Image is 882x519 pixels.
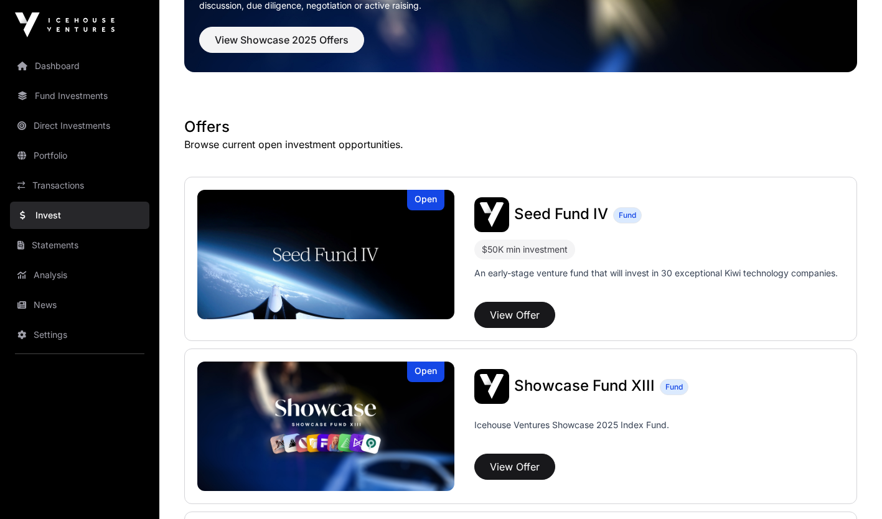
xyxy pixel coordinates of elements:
[10,202,149,229] a: Invest
[184,117,857,137] h1: Offers
[514,205,608,223] span: Seed Fund IV
[474,197,509,232] img: Seed Fund IV
[10,172,149,199] a: Transactions
[474,419,669,431] p: Icehouse Ventures Showcase 2025 Index Fund.
[10,142,149,169] a: Portfolio
[215,32,349,47] span: View Showcase 2025 Offers
[820,459,882,519] iframe: Chat Widget
[407,190,444,210] div: Open
[10,261,149,289] a: Analysis
[10,291,149,319] a: News
[482,242,568,257] div: $50K min investment
[514,378,655,395] a: Showcase Fund XIII
[474,302,555,328] button: View Offer
[197,362,454,491] a: Showcase Fund XIIIOpen
[199,39,364,52] a: View Showcase 2025 Offers
[10,321,149,348] a: Settings
[10,112,149,139] a: Direct Investments
[15,12,115,37] img: Icehouse Ventures Logo
[197,362,454,491] img: Showcase Fund XIII
[197,190,454,319] a: Seed Fund IVOpen
[10,231,149,259] a: Statements
[474,267,838,279] p: An early-stage venture fund that will invest in 30 exceptional Kiwi technology companies.
[619,210,636,220] span: Fund
[474,369,509,404] img: Showcase Fund XIII
[474,240,575,259] div: $50K min investment
[197,190,454,319] img: Seed Fund IV
[474,454,555,480] button: View Offer
[407,362,444,382] div: Open
[514,376,655,395] span: Showcase Fund XIII
[514,207,608,223] a: Seed Fund IV
[199,27,364,53] button: View Showcase 2025 Offers
[10,82,149,110] a: Fund Investments
[10,52,149,80] a: Dashboard
[184,137,857,152] p: Browse current open investment opportunities.
[665,382,683,392] span: Fund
